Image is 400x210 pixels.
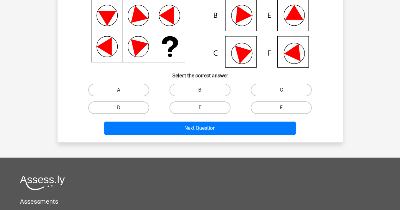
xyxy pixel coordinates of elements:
label: E [169,101,231,114]
h5: Assessments [20,198,380,205]
button: Next Question [104,122,296,135]
label: D [88,101,149,114]
label: A [88,84,149,96]
label: B [169,84,231,96]
img: Assessly logo [20,175,65,190]
label: C [251,84,312,96]
label: F [251,101,312,114]
h6: Select the correct answer [68,68,333,79]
